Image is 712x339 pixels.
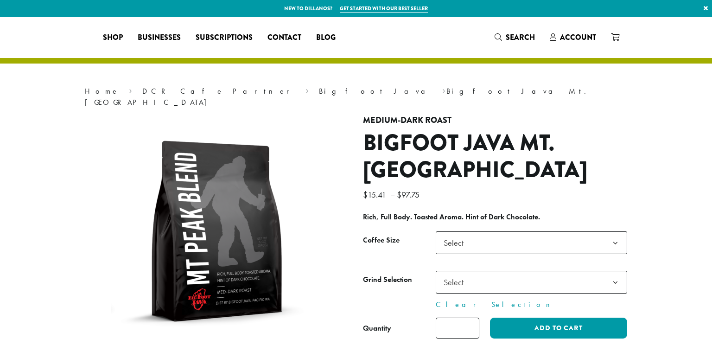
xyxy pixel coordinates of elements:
a: Shop [95,30,130,45]
button: Add to cart [490,318,627,339]
span: › [442,83,445,97]
span: $ [363,189,368,200]
b: Rich, Full Body. Toasted Aroma. Hint of Dark Chocolate. [363,212,540,222]
a: Search [487,30,542,45]
span: Subscriptions [196,32,253,44]
span: › [305,83,309,97]
span: Select [436,271,627,294]
input: Product quantity [436,318,479,339]
h4: Medium-Dark Roast [363,115,627,126]
span: Search [506,32,535,43]
div: Quantity [363,323,391,334]
span: › [129,83,132,97]
span: Select [440,234,473,252]
bdi: 15.41 [363,189,388,200]
span: $ [397,189,401,200]
span: Account [560,32,596,43]
span: Contact [267,32,301,44]
label: Coffee Size [363,234,436,247]
nav: Breadcrumb [85,86,627,108]
span: Select [436,231,627,254]
span: Shop [103,32,123,44]
bdi: 97.75 [397,189,422,200]
a: Clear Selection [436,299,627,310]
span: Select [440,273,473,291]
span: – [390,189,395,200]
a: DCR Cafe Partner [142,86,296,96]
label: Grind Selection [363,273,436,287]
h1: Bigfoot Java Mt. [GEOGRAPHIC_DATA] [363,130,627,183]
a: Get started with our best seller [340,5,428,13]
a: Home [85,86,119,96]
span: Businesses [138,32,181,44]
a: Bigfoot Java [319,86,432,96]
span: Blog [316,32,336,44]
